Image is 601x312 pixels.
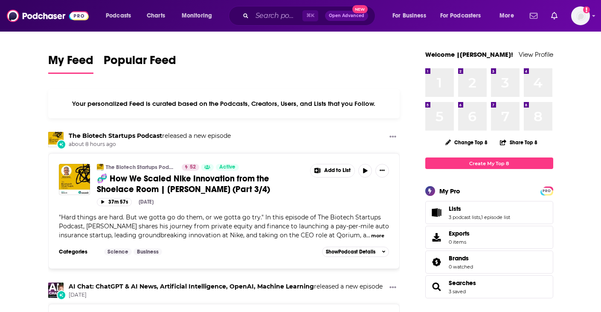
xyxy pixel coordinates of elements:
a: 1 episode list [481,214,510,220]
span: Show Podcast Details [326,249,375,255]
span: For Podcasters [440,10,481,22]
span: My Feed [48,53,93,73]
button: open menu [176,9,223,23]
svg: Add a profile image [583,6,590,13]
span: Podcasts [106,10,131,22]
a: Searches [428,281,445,293]
input: Search podcasts, credits, & more... [252,9,302,23]
a: Science [104,248,132,255]
button: Show profile menu [571,6,590,25]
img: The Biotech Startups Podcast [97,164,104,171]
button: Share Top 8 [499,134,538,151]
span: [DATE] [69,292,383,299]
div: My Pro [439,187,460,195]
a: My Feed [48,53,93,74]
a: 52 [182,164,199,171]
span: 🧬 How We Scaled Nike Innovation from the Shoelace Room | [PERSON_NAME] (Part 3/4) [97,173,270,195]
span: "Hard things are hard. But we gotta go do them, or we gotta go try." In this episode of The Biote... [59,213,389,239]
a: Brands [449,254,473,262]
button: open menu [494,9,525,23]
button: open menu [386,9,437,23]
a: Charts [141,9,170,23]
span: Lists [425,201,553,224]
a: PRO [542,187,552,194]
a: 3 podcast lists [449,214,480,220]
span: Charts [147,10,165,22]
button: Open AdvancedNew [325,11,368,21]
a: Welcome |[PERSON_NAME]! [425,50,513,58]
span: ... [366,231,370,239]
a: Show notifications dropdown [526,9,541,23]
div: Your personalized Feed is curated based on the Podcasts, Creators, Users, and Lists that you Follow. [48,89,400,118]
h3: released a new episode [69,132,231,140]
span: Brands [425,251,553,274]
button: more [371,232,384,239]
a: Create My Top 8 [425,157,553,169]
a: 0 watched [449,264,473,270]
a: The Biotech Startups Podcast [106,164,176,171]
span: 0 items [449,239,470,245]
div: New Episode [57,140,66,149]
button: open menu [435,9,494,23]
a: Lists [428,207,445,219]
h3: released a new episode [69,283,383,291]
span: Popular Feed [104,53,176,73]
a: Searches [449,279,476,287]
span: Monitoring [182,10,212,22]
span: Active [219,163,235,172]
span: Open Advanced [329,14,364,18]
img: Podchaser - Follow, Share and Rate Podcasts [7,8,89,24]
span: Searches [425,275,553,298]
span: Exports [428,231,445,243]
button: Show More Button [311,164,355,177]
span: More [499,10,514,22]
a: View Profile [519,50,553,58]
span: 52 [190,163,196,172]
a: Exports [425,226,553,249]
img: AI Chat: ChatGPT & AI News, Artificial Intelligence, OpenAI, Machine Learning [48,283,64,298]
span: Add to List [324,167,351,174]
a: AI Chat: ChatGPT & AI News, Artificial Intelligence, OpenAI, Machine Learning [69,283,314,290]
span: PRO [542,188,552,194]
span: Brands [449,254,469,262]
a: Active [216,164,239,171]
div: Search podcasts, credits, & more... [237,6,383,26]
span: Lists [449,205,461,213]
button: Show More Button [386,132,400,143]
a: 🧬 How We Scaled Nike Innovation from the Shoelace Room | [PERSON_NAME] (Part 3/4) [97,173,304,195]
span: Exports [449,230,470,237]
a: Popular Feed [104,53,176,74]
div: [DATE] [139,199,154,205]
img: 🧬 How We Scaled Nike Innovation from the Shoelace Room | Michael Newton (Part 3/4) [59,164,90,195]
button: Show More Button [375,164,389,178]
span: ⌘ K [302,10,318,21]
span: Logged in as Ruth_Nebius [571,6,590,25]
a: Lists [449,205,510,213]
a: 3 saved [449,289,466,295]
button: 37m 57s [97,198,132,206]
button: Change Top 8 [440,137,493,148]
h3: Categories [59,248,97,255]
a: Brands [428,256,445,268]
img: User Profile [571,6,590,25]
span: , [480,214,481,220]
span: New [352,5,368,13]
div: New Episode [57,290,66,300]
button: open menu [100,9,142,23]
a: Show notifications dropdown [548,9,561,23]
a: The Biotech Startups Podcast [69,132,162,140]
span: about 8 hours ago [69,141,231,148]
img: The Biotech Startups Podcast [48,132,64,147]
span: For Business [392,10,426,22]
button: Show More Button [386,283,400,293]
button: ShowPodcast Details [322,247,389,257]
a: Business [134,248,162,255]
